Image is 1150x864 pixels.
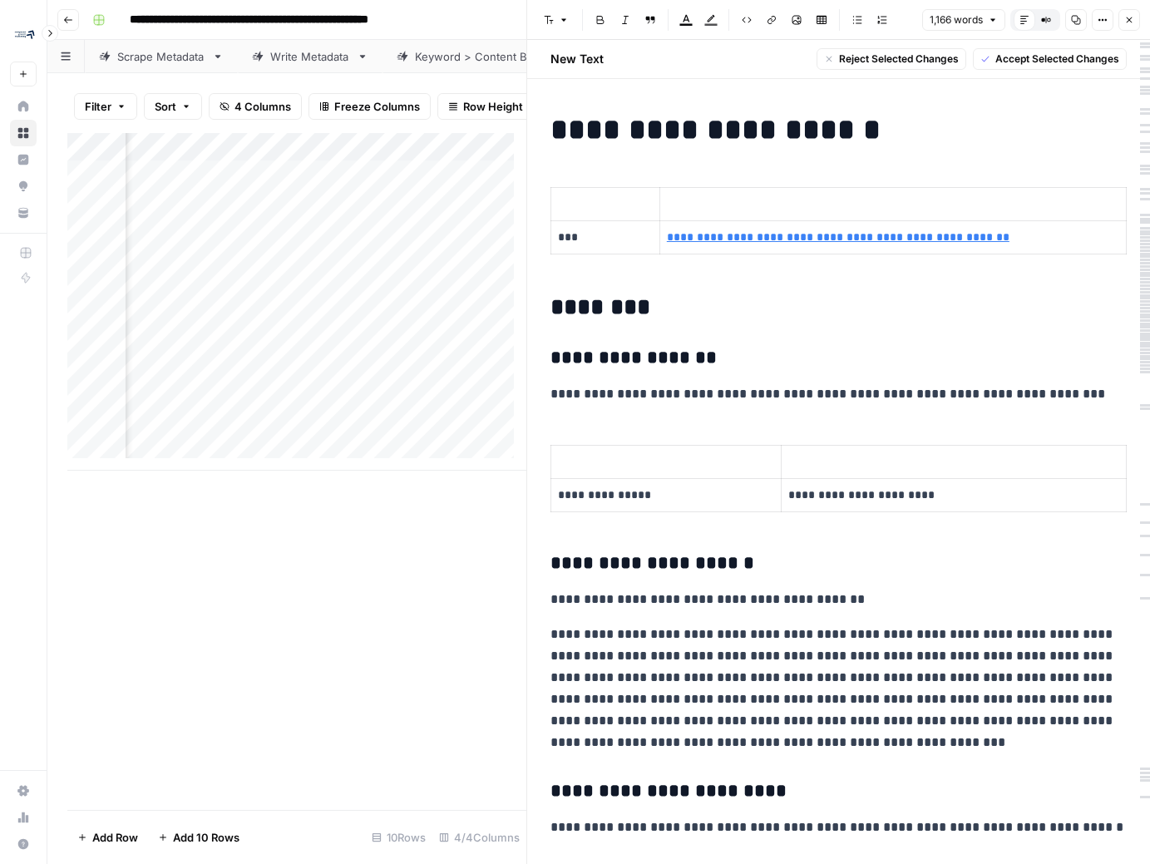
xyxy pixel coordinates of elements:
[817,48,966,70] button: Reject Selected Changes
[238,40,383,73] a: Write Metadata
[415,48,545,65] div: Keyword > Content Brief
[85,98,111,115] span: Filter
[10,120,37,146] a: Browse
[74,93,137,120] button: Filter
[10,831,37,857] button: Help + Support
[10,778,37,804] a: Settings
[437,93,534,120] button: Row Height
[432,824,526,851] div: 4/4 Columns
[10,13,37,55] button: Workspace: Compound Growth
[839,52,959,67] span: Reject Selected Changes
[463,98,523,115] span: Row Height
[10,93,37,120] a: Home
[155,98,176,115] span: Sort
[173,829,239,846] span: Add 10 Rows
[334,98,420,115] span: Freeze Columns
[10,200,37,226] a: Your Data
[973,48,1127,70] button: Accept Selected Changes
[383,40,577,73] a: Keyword > Content Brief
[209,93,302,120] button: 4 Columns
[10,146,37,173] a: Insights
[270,48,350,65] div: Write Metadata
[148,824,249,851] button: Add 10 Rows
[10,173,37,200] a: Opportunities
[922,9,1005,31] button: 1,166 words
[234,98,291,115] span: 4 Columns
[550,51,604,67] h2: New Text
[92,829,138,846] span: Add Row
[117,48,205,65] div: Scrape Metadata
[67,824,148,851] button: Add Row
[144,93,202,120] button: Sort
[995,52,1119,67] span: Accept Selected Changes
[930,12,983,27] span: 1,166 words
[308,93,431,120] button: Freeze Columns
[365,824,432,851] div: 10 Rows
[10,804,37,831] a: Usage
[10,19,40,49] img: Compound Growth Logo
[85,40,238,73] a: Scrape Metadata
